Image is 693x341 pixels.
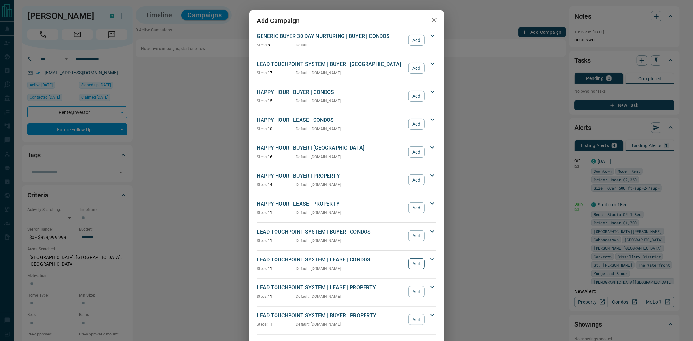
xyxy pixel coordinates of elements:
[296,294,341,299] p: Default : [DOMAIN_NAME]
[257,256,405,264] p: LEAD TOUCHPOINT SYSTEM | LEASE | CONDOS
[257,171,436,189] div: HAPPY HOUR | BUYER | PROPERTYSteps:14Default: [DOMAIN_NAME]Add
[296,126,341,132] p: Default : [DOMAIN_NAME]
[296,182,341,188] p: Default : [DOMAIN_NAME]
[408,258,424,269] button: Add
[408,35,424,46] button: Add
[257,322,296,327] p: 11
[257,155,268,159] span: Steps:
[408,119,424,130] button: Add
[296,42,309,48] p: Default
[408,314,424,325] button: Add
[257,32,405,40] p: GENERIC BUYER 30 DAY NURTURING | BUYER | CONDOS
[257,116,405,124] p: HAPPY HOUR | LEASE | CONDOS
[257,60,405,68] p: LEAD TOUCHPOINT SYSTEM | BUYER | [GEOGRAPHIC_DATA]
[257,310,436,329] div: LEAD TOUCHPOINT SYSTEM | BUYER | PROPERTYSteps:11Default: [DOMAIN_NAME]Add
[257,154,296,160] p: 16
[257,210,296,216] p: 11
[257,182,296,188] p: 14
[257,87,436,105] div: HAPPY HOUR | BUYER | CONDOSSteps:15Default: [DOMAIN_NAME]Add
[257,266,296,272] p: 11
[408,91,424,102] button: Add
[257,183,268,187] span: Steps:
[296,98,341,104] p: Default : [DOMAIN_NAME]
[257,228,405,236] p: LEAD TOUCHPOINT SYSTEM | BUYER | CONDOS
[257,99,268,103] span: Steps:
[296,210,341,216] p: Default : [DOMAIN_NAME]
[257,70,296,76] p: 17
[296,322,341,327] p: Default : [DOMAIN_NAME]
[257,210,268,215] span: Steps:
[296,238,341,244] p: Default : [DOMAIN_NAME]
[296,154,341,160] p: Default : [DOMAIN_NAME]
[408,286,424,297] button: Add
[257,199,436,217] div: HAPPY HOUR | LEASE | PROPERTYSteps:11Default: [DOMAIN_NAME]Add
[408,202,424,213] button: Add
[249,10,308,31] h2: Add Campaign
[257,294,268,299] span: Steps:
[257,144,405,152] p: HAPPY HOUR | BUYER | [GEOGRAPHIC_DATA]
[408,63,424,74] button: Add
[257,284,405,292] p: LEAD TOUCHPOINT SYSTEM | LEASE | PROPERTY
[257,42,296,48] p: 8
[257,127,268,131] span: Steps:
[257,88,405,96] p: HAPPY HOUR | BUYER | CONDOS
[296,70,341,76] p: Default : [DOMAIN_NAME]
[257,266,268,271] span: Steps:
[257,98,296,104] p: 15
[257,31,436,49] div: GENERIC BUYER 30 DAY NURTURING | BUYER | CONDOSSteps:8DefaultAdd
[257,172,405,180] p: HAPPY HOUR | BUYER | PROPERTY
[257,143,436,161] div: HAPPY HOUR | BUYER | [GEOGRAPHIC_DATA]Steps:16Default: [DOMAIN_NAME]Add
[257,238,268,243] span: Steps:
[408,174,424,185] button: Add
[257,43,268,47] span: Steps:
[408,146,424,158] button: Add
[408,230,424,241] button: Add
[257,312,405,320] p: LEAD TOUCHPOINT SYSTEM | BUYER | PROPERTY
[257,126,296,132] p: 10
[257,200,405,208] p: HAPPY HOUR | LEASE | PROPERTY
[257,322,268,327] span: Steps:
[257,59,436,77] div: LEAD TOUCHPOINT SYSTEM | BUYER | [GEOGRAPHIC_DATA]Steps:17Default: [DOMAIN_NAME]Add
[257,255,436,273] div: LEAD TOUCHPOINT SYSTEM | LEASE | CONDOSSteps:11Default: [DOMAIN_NAME]Add
[257,115,436,133] div: HAPPY HOUR | LEASE | CONDOSSteps:10Default: [DOMAIN_NAME]Add
[257,283,436,301] div: LEAD TOUCHPOINT SYSTEM | LEASE | PROPERTYSteps:11Default: [DOMAIN_NAME]Add
[257,294,296,299] p: 11
[257,227,436,245] div: LEAD TOUCHPOINT SYSTEM | BUYER | CONDOSSteps:11Default: [DOMAIN_NAME]Add
[296,266,341,272] p: Default : [DOMAIN_NAME]
[257,238,296,244] p: 11
[257,71,268,75] span: Steps:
